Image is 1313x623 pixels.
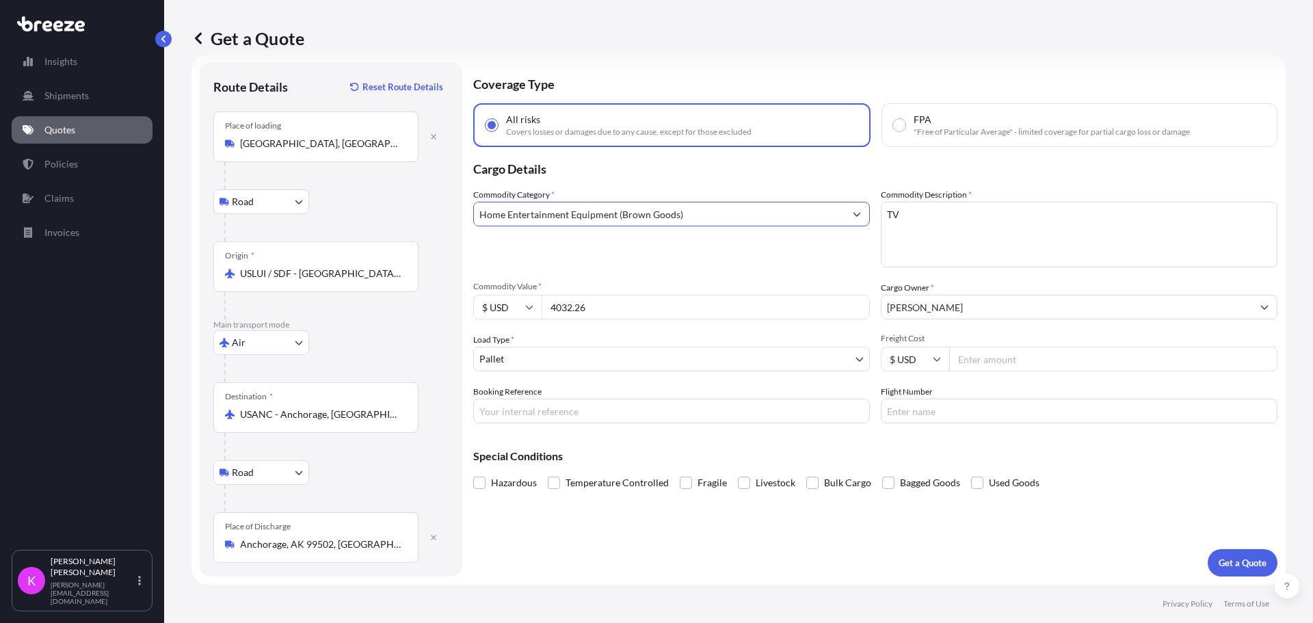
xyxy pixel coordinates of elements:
span: Temperature Controlled [566,473,669,493]
span: Road [232,466,254,479]
input: Full name [881,295,1252,319]
div: Place of Discharge [225,521,291,532]
p: Policies [44,157,78,171]
p: Get a Quote [191,27,304,49]
input: Destination [240,408,401,421]
a: Quotes [12,116,152,144]
p: Insights [44,55,77,68]
p: Claims [44,191,74,205]
input: All risksCovers losses or damages due to any cause, except for those excluded [486,119,498,131]
p: [PERSON_NAME][EMAIL_ADDRESS][DOMAIN_NAME] [51,581,135,605]
p: Reset Route Details [362,80,443,94]
input: Place of Discharge [240,538,401,551]
a: Privacy Policy [1163,598,1212,609]
span: Bulk Cargo [824,473,871,493]
label: Cargo Owner [881,281,934,295]
p: Special Conditions [473,451,1277,462]
div: Place of loading [225,120,281,131]
input: Enter name [881,399,1277,423]
p: Route Details [213,79,288,95]
button: Get a Quote [1208,549,1277,576]
span: Covers losses or damages due to any cause, except for those excluded [506,127,752,137]
label: Flight Number [881,385,933,399]
span: Commodity Value [473,281,870,292]
p: Get a Quote [1219,556,1266,570]
input: Your internal reference [473,399,870,423]
button: Select transport [213,330,309,355]
span: Load Type [473,333,514,347]
a: Policies [12,150,152,178]
a: Insights [12,48,152,75]
span: K [27,574,36,587]
p: [PERSON_NAME] [PERSON_NAME] [51,556,135,578]
button: Select transport [213,460,309,485]
input: Place of loading [240,137,401,150]
label: Commodity Category [473,188,555,202]
a: Claims [12,185,152,212]
input: FPA"Free of Particular Average" - limited coverage for partial cargo loss or damage [893,119,905,131]
div: Origin [225,250,254,261]
a: Shipments [12,82,152,109]
p: Coverage Type [473,62,1277,103]
span: Livestock [756,473,795,493]
button: Pallet [473,347,870,371]
label: Commodity Description [881,188,972,202]
button: Reset Route Details [343,76,449,98]
p: Shipments [44,89,89,103]
input: Select a commodity type [474,202,845,226]
a: Terms of Use [1223,598,1269,609]
button: Select transport [213,189,309,214]
span: Road [232,195,254,209]
a: Invoices [12,219,152,246]
span: Hazardous [491,473,537,493]
span: Fragile [698,473,727,493]
input: Enter amount [949,347,1277,371]
p: Cargo Details [473,147,1277,188]
p: Invoices [44,226,79,239]
p: Main transport mode [213,319,449,330]
span: All risks [506,113,540,127]
button: Show suggestions [1252,295,1277,319]
label: Booking Reference [473,385,542,399]
span: "Free of Particular Average" - limited coverage for partial cargo loss or damage [914,127,1190,137]
span: FPA [914,113,931,127]
span: Bagged Goods [900,473,960,493]
input: Type amount [542,295,870,319]
span: Pallet [479,352,504,366]
input: Origin [240,267,401,280]
span: Used Goods [989,473,1039,493]
div: Destination [225,391,273,402]
span: Freight Cost [881,333,1277,344]
span: Air [232,336,246,349]
p: Quotes [44,123,75,137]
button: Show suggestions [845,202,869,226]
